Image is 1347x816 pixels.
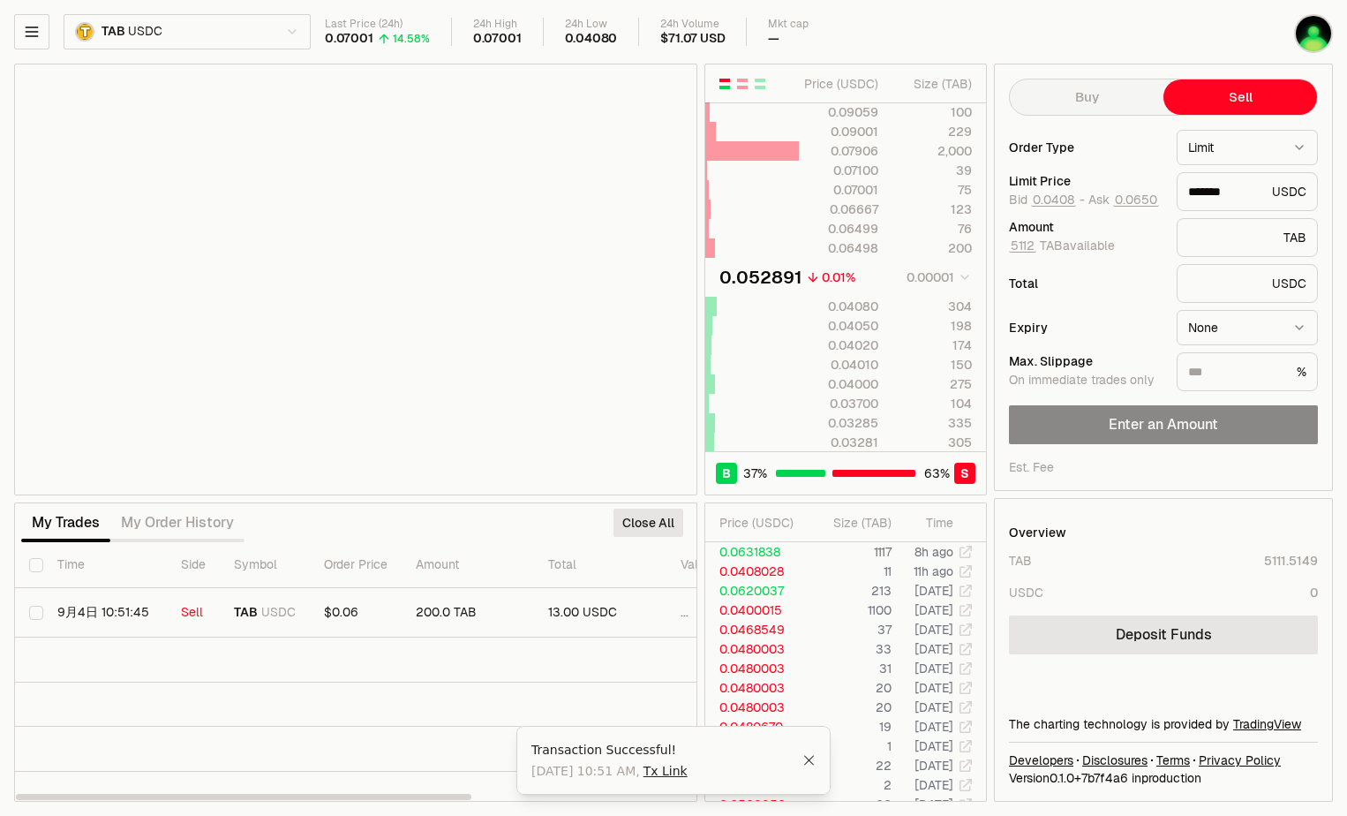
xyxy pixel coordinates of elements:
[1031,193,1076,207] button: 0.0408
[914,622,953,638] time: [DATE]
[800,239,878,257] div: 0.06498
[1009,616,1318,654] a: Deposit Funds
[719,265,802,290] div: 0.052891
[1009,277,1163,290] div: Total
[914,758,953,774] time: [DATE]
[893,142,972,160] div: 2,000
[735,77,749,91] button: Show Sell Orders Only
[800,103,878,121] div: 0.09059
[613,509,683,537] button: Close All
[914,719,953,735] time: [DATE]
[808,639,892,659] td: 33
[705,678,808,698] td: 0.0480003
[29,558,43,572] button: Select all
[808,678,892,698] td: 20
[808,698,892,717] td: 20
[324,604,358,620] span: $0.06
[325,18,430,31] div: Last Price (24h)
[128,24,162,40] span: USDC
[1113,193,1159,207] button: 0.0650
[660,18,725,31] div: 24h Volume
[705,659,808,678] td: 0.0480003
[768,18,809,31] div: Mkt cap
[718,77,732,91] button: Show Buy and Sell Orders
[705,562,808,581] td: 0.0408028
[473,18,522,31] div: 24h High
[234,605,258,621] span: TAB
[800,434,878,451] div: 0.03281
[893,395,972,412] div: 104
[753,77,767,91] button: Show Buy Orders Only
[1177,172,1318,211] div: USDC
[29,606,43,620] button: Select row
[800,142,878,160] div: 0.07906
[1009,238,1036,253] button: 5112
[1009,175,1163,187] div: Limit Price
[1088,193,1159,208] span: Ask
[1199,752,1281,769] a: Privacy Policy
[893,162,972,179] div: 39
[800,414,878,432] div: 0.03285
[719,514,807,532] div: Price ( USDC )
[1156,752,1190,769] a: Terms
[743,465,767,482] span: 37 %
[102,24,124,40] span: TAB
[893,123,972,140] div: 229
[531,741,802,759] div: Transaction Successful!
[565,18,618,31] div: 24h Low
[325,31,373,47] div: 0.07001
[705,795,808,814] td: 0.0529952
[808,659,892,678] td: 31
[1177,264,1318,303] div: USDC
[705,581,808,601] td: 0.0620037
[893,414,972,432] div: 335
[1177,130,1318,165] button: Limit
[800,336,878,354] div: 0.04020
[534,542,666,588] th: Total
[808,581,892,601] td: 213
[705,639,808,659] td: 0.0480003
[800,162,878,179] div: 0.07100
[1009,193,1085,208] span: Bid -
[914,661,953,676] time: [DATE]
[800,200,878,218] div: 0.06667
[893,181,972,199] div: 75
[57,604,149,620] time: 9月4日 10:51:45
[800,220,878,238] div: 0.06499
[914,738,953,754] time: [DATE]
[261,605,296,621] span: USDC
[531,762,688,780] span: [DATE] 10:51 AM ,
[77,24,93,40] img: TAB Logo
[800,75,878,93] div: Price ( USDC )
[914,583,953,599] time: [DATE]
[914,641,953,657] time: [DATE]
[548,605,652,621] div: 13.00 USDC
[666,542,726,588] th: Value
[181,605,206,621] div: Sell
[15,64,696,495] iframe: Financial Chart
[660,31,725,47] div: $71.07 USD
[402,542,534,588] th: Amount
[1009,221,1163,233] div: Amount
[1009,769,1318,787] div: Version 0.1.0 + in production
[960,465,969,482] span: S
[1009,238,1115,253] span: TAB available
[808,601,892,620] td: 1100
[1177,218,1318,257] div: TAB
[893,434,972,451] div: 305
[822,514,892,532] div: Size ( TAB )
[901,267,972,288] button: 0.00001
[800,298,878,315] div: 0.04080
[393,32,430,46] div: 14.58%
[914,777,953,793] time: [DATE]
[914,563,953,579] time: 11h ago
[681,605,712,621] div: ...
[43,542,167,588] th: Time
[768,31,779,47] div: —
[822,268,855,286] div: 0.01%
[310,542,402,588] th: Order Price
[1009,552,1032,570] div: TAB
[893,200,972,218] div: 123
[473,31,522,47] div: 0.07001
[1009,752,1073,769] a: Developers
